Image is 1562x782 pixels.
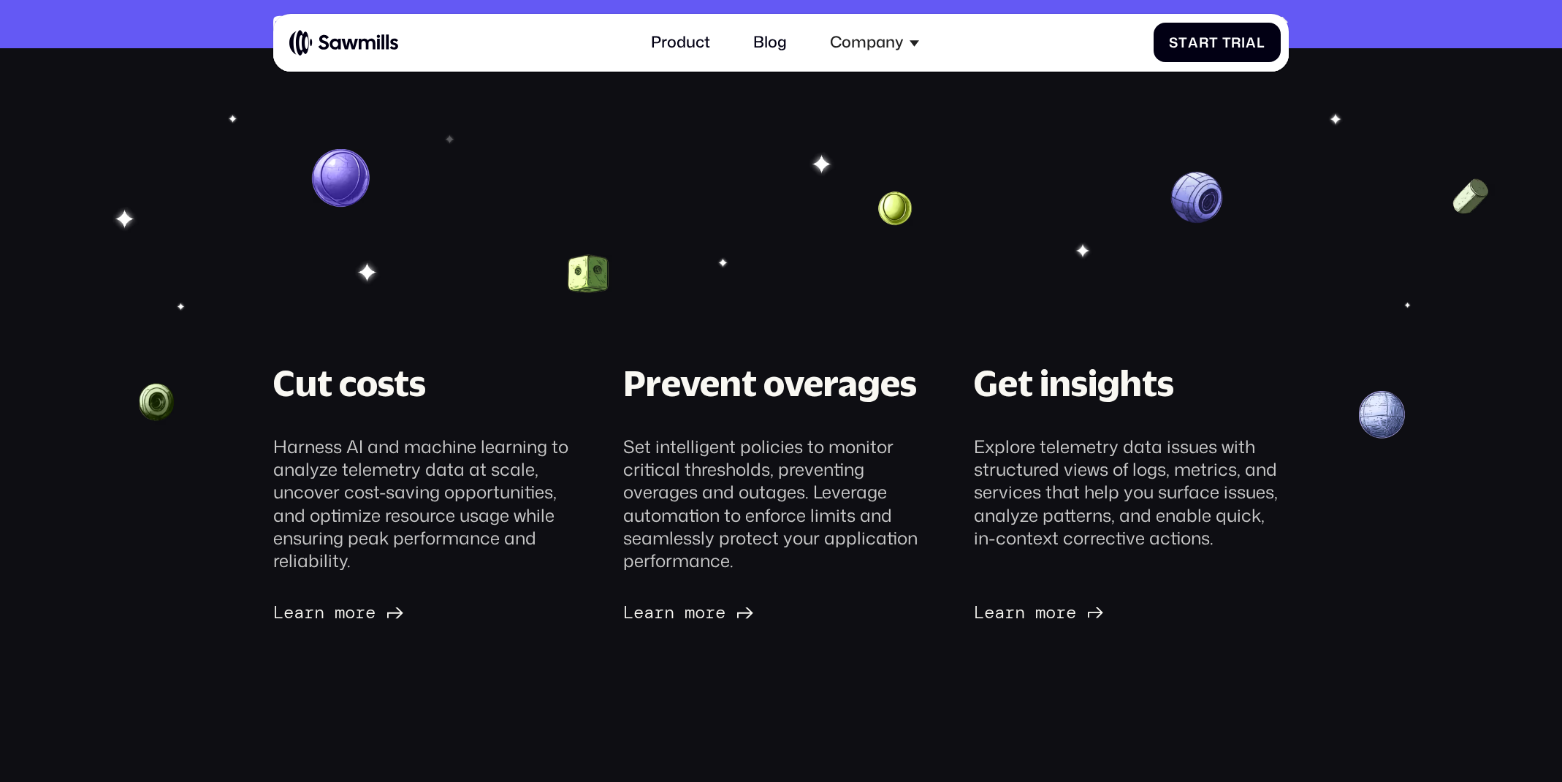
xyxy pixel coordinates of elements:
[273,602,403,623] a: Learnmore
[355,602,365,623] span: r
[633,602,644,623] span: e
[994,602,1005,623] span: a
[1188,34,1199,50] span: a
[283,602,294,623] span: e
[273,602,283,623] span: L
[1015,602,1025,623] span: n
[830,33,904,52] div: Company
[705,602,715,623] span: r
[623,602,753,623] a: Learnmore
[974,602,1103,623] a: Learnmore
[1231,34,1241,50] span: r
[695,602,705,623] span: o
[644,602,654,623] span: a
[623,436,938,573] div: Set intelligent policies to monitor critical thresholds, preventing overages and outages. Leverag...
[1199,34,1209,50] span: r
[639,21,722,64] a: Product
[1154,23,1281,63] a: StartTrial
[1246,34,1257,50] span: a
[335,602,345,623] span: m
[1056,602,1066,623] span: r
[365,602,376,623] span: e
[715,602,725,623] span: e
[314,602,324,623] span: n
[1035,602,1045,623] span: m
[1257,34,1265,50] span: l
[1178,34,1188,50] span: t
[273,436,588,573] div: Harness AI and machine learning to analyze telemetry data at scale, uncover cost-saving opportuni...
[1241,34,1246,50] span: i
[818,21,931,64] div: Company
[974,360,1174,406] div: Get insights
[984,602,994,623] span: e
[742,21,799,64] a: Blog
[623,360,917,406] div: Prevent overages
[685,602,695,623] span: m
[1005,602,1015,623] span: r
[623,602,633,623] span: L
[294,602,304,623] span: a
[345,602,355,623] span: o
[1066,602,1076,623] span: e
[664,602,674,623] span: n
[273,360,426,406] div: Cut costs
[974,602,984,623] span: L
[1209,34,1219,50] span: t
[1169,34,1178,50] span: S
[1222,34,1232,50] span: T
[974,436,1289,550] div: Explore telemetry data issues with structured views of logs, metrics, and services that help you ...
[304,602,314,623] span: r
[654,602,664,623] span: r
[1045,602,1056,623] span: o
